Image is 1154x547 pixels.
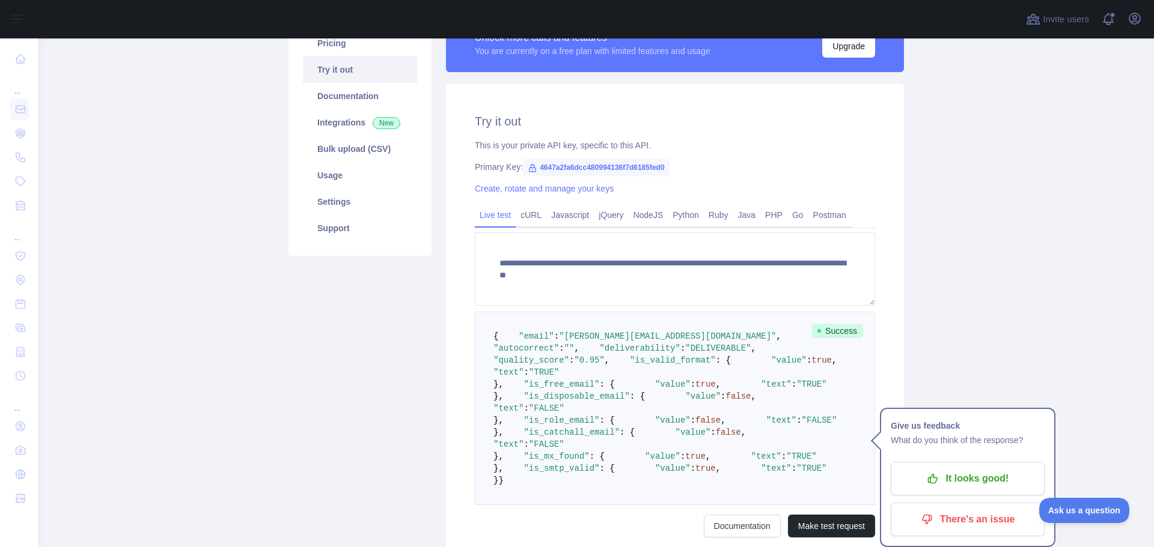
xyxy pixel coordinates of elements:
span: : { [716,355,731,365]
span: : { [620,428,635,437]
span: "" [564,343,575,353]
span: "FALSE" [529,403,564,413]
span: : [680,343,685,353]
span: }, [493,391,504,401]
span: "is_valid_format" [630,355,716,365]
span: : [691,416,695,425]
span: "is_disposable_email" [524,391,629,401]
h1: Give us feedback [891,419,1045,433]
span: New [373,117,400,129]
span: : [792,379,796,389]
span: "text" [761,464,791,473]
span: "text" [493,367,524,377]
span: , [716,464,721,473]
span: "TRUE" [796,464,826,473]
span: "value" [676,428,711,437]
span: "value" [685,391,721,401]
div: ... [10,389,29,413]
span: false [716,428,741,437]
h2: Try it out [475,113,875,130]
a: Documentation [303,83,417,109]
div: ... [10,72,29,96]
span: "FALSE" [802,416,837,425]
a: Integrations New [303,109,417,136]
span: , [721,416,725,425]
span: : [524,367,528,377]
span: : { [590,452,605,461]
a: cURL [516,205,546,225]
span: : [524,440,528,449]
span: }, [493,452,504,461]
button: Make test request [788,515,875,537]
span: "is_mx_found" [524,452,589,461]
span: : [781,452,786,461]
span: : [721,391,725,401]
span: : [691,379,695,389]
span: , [574,343,579,353]
div: You are currently on a free plan with limited features and usage [475,45,710,57]
span: "text" [761,379,791,389]
a: Support [303,215,417,241]
span: "TRUE" [529,367,559,377]
a: Usage [303,162,417,189]
span: "DELIVERABLE" [685,343,751,353]
span: true [811,355,832,365]
span: } [493,476,498,485]
span: { [493,331,498,341]
a: Bulk upload (CSV) [303,136,417,162]
a: Documentation [704,515,781,537]
span: "is_catchall_email" [524,428,620,437]
div: Primary Key: [475,161,875,173]
a: Postman [808,205,851,225]
span: : [710,428,715,437]
span: "text" [766,416,796,425]
span: : { [599,464,614,473]
span: "deliverability" [599,343,680,353]
span: : [559,343,564,353]
span: "value" [655,464,691,473]
a: Javascript [546,205,594,225]
a: Create, rotate and manage your keys [475,184,614,193]
iframe: Toggle Customer Support [1039,498,1130,523]
a: Java [733,205,761,225]
span: Success [812,324,863,338]
button: Invite users [1024,10,1091,29]
a: Try it out [303,56,417,83]
a: Live test [475,205,516,225]
span: }, [493,416,504,425]
span: "is_smtp_valid" [524,464,599,473]
span: "value" [645,452,680,461]
span: "0.95" [574,355,604,365]
span: "value" [655,416,691,425]
div: This is your private API key, specific to this API. [475,139,875,151]
span: }, [493,464,504,473]
p: What do you think of the response? [891,433,1045,447]
span: : [680,452,685,461]
button: Upgrade [822,35,875,58]
span: "text" [493,403,524,413]
span: "is_role_email" [524,416,599,425]
span: "[PERSON_NAME][EMAIL_ADDRESS][DOMAIN_NAME]" [559,331,776,341]
span: "is_free_email" [524,379,599,389]
span: : { [630,391,645,401]
span: : [524,403,528,413]
span: "value" [655,379,691,389]
span: "autocorrect" [493,343,559,353]
span: true [695,379,716,389]
span: Invite users [1043,13,1089,26]
span: false [695,416,721,425]
span: } [498,476,503,485]
div: ... [10,219,29,243]
span: "text" [751,452,781,461]
span: : [554,331,559,341]
span: true [685,452,706,461]
span: , [706,452,710,461]
button: There's an issue [891,503,1045,536]
button: It looks good! [891,462,1045,495]
span: true [695,464,716,473]
a: jQuery [594,205,628,225]
span: : [796,416,801,425]
a: Ruby [704,205,733,225]
a: NodeJS [628,205,668,225]
span: false [726,391,751,401]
